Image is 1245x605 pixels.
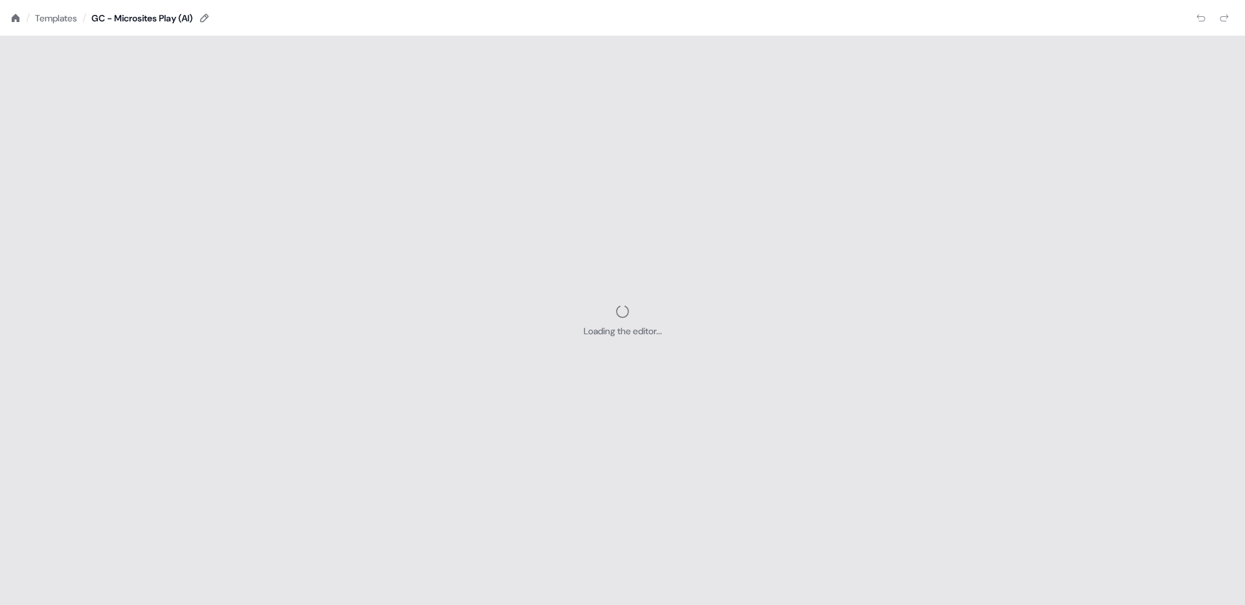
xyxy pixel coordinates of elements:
[35,12,77,25] a: Templates
[91,12,193,25] div: GC - Microsites Play (AI)
[26,11,30,25] div: /
[82,11,86,25] div: /
[584,325,662,337] div: Loading the editor...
